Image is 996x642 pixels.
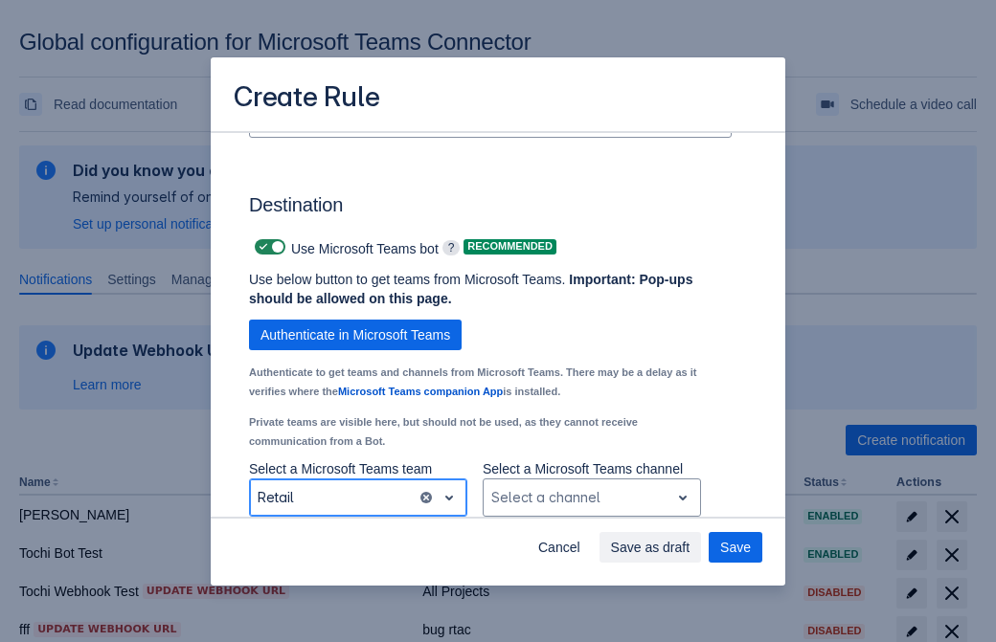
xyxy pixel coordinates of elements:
[671,486,694,509] span: open
[249,366,696,397] small: Authenticate to get teams and channels from Microsoft Teams. There may be a delay as it verifies ...
[249,193,732,224] h3: Destination
[538,532,580,563] span: Cancel
[249,416,638,447] small: Private teams are visible here, but should not be used, as they cannot receive communication from...
[249,459,467,478] p: Select a Microsoft Teams team
[249,233,439,260] div: Use Microsoft Teams bot
[260,320,450,350] span: Authenticate in Microsoft Teams
[234,80,380,118] h3: Create Rule
[249,320,462,350] button: Authenticate in Microsoft Teams
[249,270,701,308] p: Use below button to get teams from Microsoft Teams.
[442,240,461,255] span: ?
[483,459,701,478] p: Select a Microsoft Teams channel
[709,532,762,563] button: Save
[419,490,434,505] button: clear
[464,241,556,252] span: Recommended
[211,131,785,519] div: Scrollable content
[720,532,751,563] span: Save
[438,486,461,509] span: open
[611,532,690,563] span: Save as draft
[527,532,592,563] button: Cancel
[600,532,702,563] button: Save as draft
[338,386,503,397] a: Microsoft Teams companion App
